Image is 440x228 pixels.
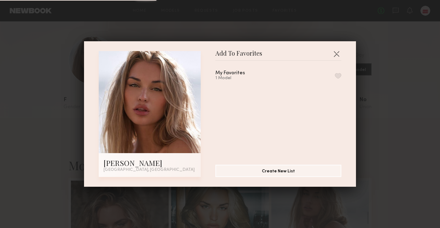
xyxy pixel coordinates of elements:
button: Create New List [215,165,341,177]
div: 1 Model [215,76,260,81]
div: [PERSON_NAME] [104,158,196,168]
div: My Favorites [215,71,245,76]
div: [GEOGRAPHIC_DATA], [GEOGRAPHIC_DATA] [104,168,196,172]
span: Add To Favorites [215,51,262,60]
button: Close [332,49,341,59]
